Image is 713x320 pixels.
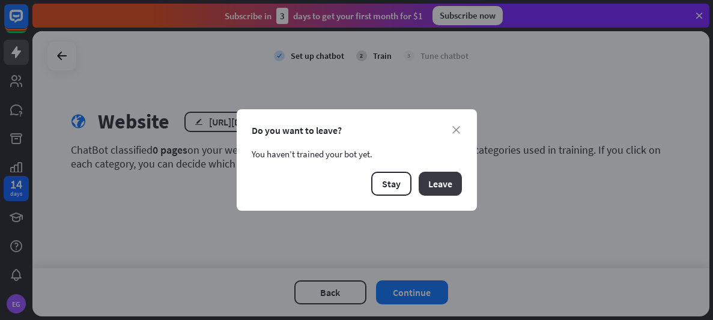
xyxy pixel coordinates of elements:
button: Open LiveChat chat widget [10,5,46,41]
i: close [452,126,460,134]
button: Leave [419,172,462,196]
div: You haven’t trained your bot yet. [252,148,462,160]
button: Stay [371,172,411,196]
div: Do you want to leave? [252,124,462,136]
